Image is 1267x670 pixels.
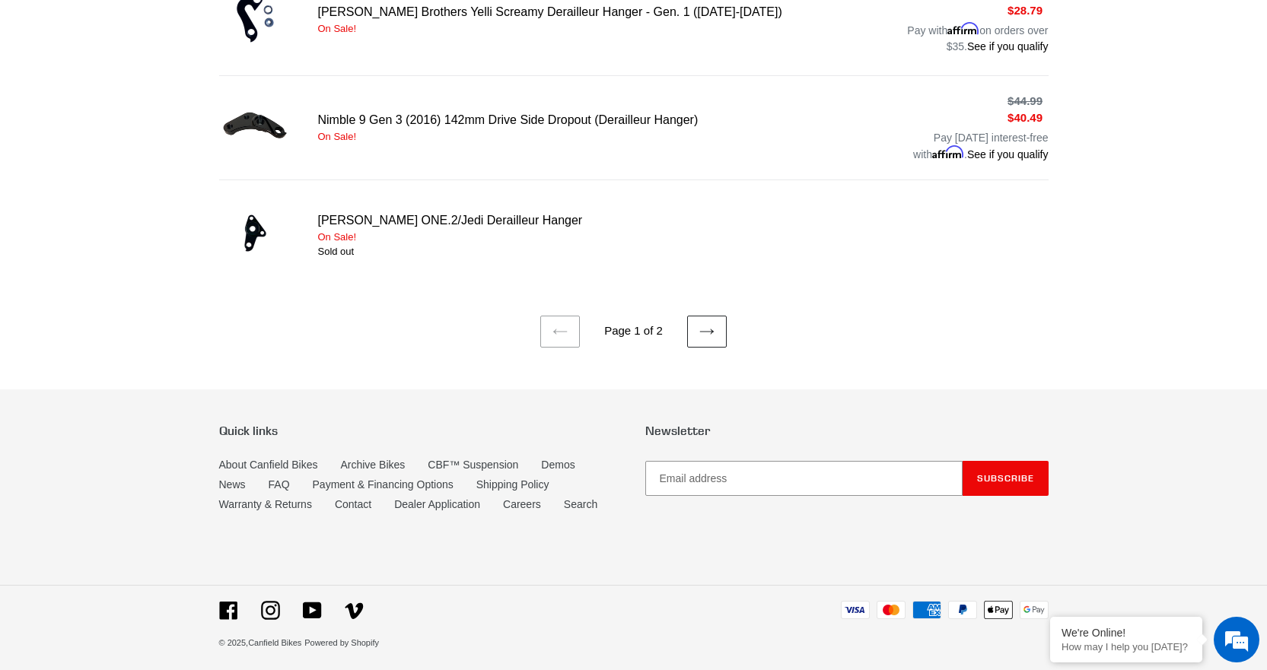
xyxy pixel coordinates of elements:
[564,498,597,510] a: Search
[304,638,379,647] a: Powered by Shopify
[250,8,286,44] div: Minimize live chat window
[645,461,963,496] input: Email address
[17,84,40,106] div: Navigation go back
[394,498,480,510] a: Dealer Application
[49,76,87,114] img: d_696896380_company_1647369064580_696896380
[645,424,1049,438] p: Newsletter
[248,638,301,647] a: Canfield Bikes
[1062,627,1191,639] div: We're Online!
[219,638,302,647] small: © 2025,
[977,472,1034,484] span: Subscribe
[503,498,541,510] a: Careers
[219,498,312,510] a: Warranty & Returns
[428,459,518,471] a: CBF™ Suspension
[541,459,575,471] a: Demos
[335,498,371,510] a: Contact
[476,478,549,491] a: Shipping Policy
[219,424,622,438] p: Quick links
[219,459,318,471] a: About Canfield Bikes
[8,415,290,468] textarea: Type your message and hit 'Enter'
[88,192,210,345] span: We're online!
[269,478,290,491] a: FAQ
[1062,641,1191,653] p: How may I help you today?
[102,85,279,105] div: Chat with us now
[219,478,246,491] a: News
[584,322,684,340] li: Page 1 of 2
[340,459,405,471] a: Archive Bikes
[963,461,1049,496] button: Subscribe
[313,478,454,491] a: Payment & Financing Options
